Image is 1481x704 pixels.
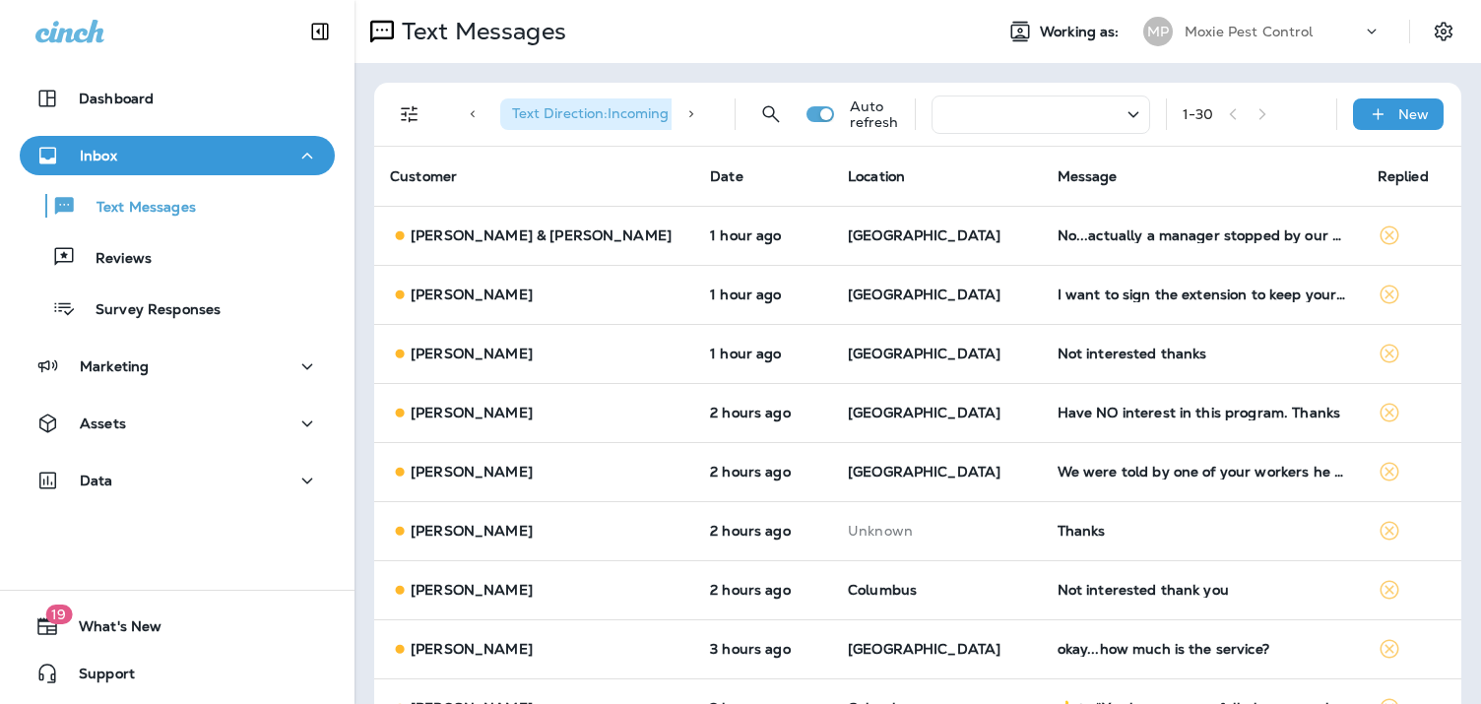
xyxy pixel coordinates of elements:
p: New [1398,106,1429,122]
button: Marketing [20,347,335,386]
button: 19What's New [20,607,335,646]
div: I want to sign the extension to keep your guys, but I am not in the market for a mosquitoes contr... [1058,287,1346,302]
div: Not interested thanks [1058,346,1346,361]
p: [PERSON_NAME] [411,287,533,302]
div: okay...how much is the service? [1058,641,1346,657]
button: Dashboard [20,79,335,118]
p: Moxie Pest Control [1185,24,1314,39]
div: No...actually a manager stopped by our house after our quarterly. I told him the tech did not tre... [1058,227,1346,243]
button: Support [20,654,335,693]
span: Message [1058,167,1118,185]
button: Collapse Sidebar [292,12,348,51]
p: Reviews [76,250,152,269]
span: [GEOGRAPHIC_DATA] [848,463,1000,480]
span: [GEOGRAPHIC_DATA] [848,286,1000,303]
p: [PERSON_NAME] [411,641,533,657]
p: This customer does not have a last location and the phone number they messaged is not assigned to... [848,523,1026,539]
p: Aug 25, 2025 10:55 AM [710,641,816,657]
p: Marketing [80,358,149,374]
p: [PERSON_NAME] [411,464,533,480]
button: Inbox [20,136,335,175]
span: Customer [390,167,457,185]
span: Text Direction : Incoming [512,104,669,122]
button: Data [20,461,335,500]
span: [GEOGRAPHIC_DATA] [848,640,1000,658]
p: Aug 25, 2025 12:22 PM [710,346,816,361]
p: Text Messages [77,199,196,218]
button: Settings [1426,14,1461,49]
p: Aug 25, 2025 01:10 PM [710,227,816,243]
span: [GEOGRAPHIC_DATA] [848,345,1000,362]
p: Text Messages [394,17,566,46]
span: Date [710,167,743,185]
div: We were told by one of your workers he forgot something and would come back. Have not heard a wor... [1058,464,1346,480]
div: Have NO interest in this program. Thanks [1058,405,1346,420]
p: Aug 25, 2025 11:48 AM [710,405,816,420]
p: Inbox [80,148,117,163]
p: Auto refresh [850,98,899,130]
div: Not interested thank you [1058,582,1346,598]
p: Aug 25, 2025 11:47 AM [710,464,816,480]
span: [GEOGRAPHIC_DATA] [848,226,1000,244]
p: [PERSON_NAME] [411,523,533,539]
p: [PERSON_NAME] [411,346,533,361]
div: MP [1143,17,1173,46]
p: [PERSON_NAME] [411,582,533,598]
span: Replied [1378,167,1429,185]
span: Columbus [848,581,917,599]
div: Thanks [1058,523,1346,539]
button: Text Messages [20,185,335,226]
p: Data [80,473,113,488]
button: Filters [390,95,429,134]
button: Search Messages [751,95,791,134]
span: Support [59,666,135,689]
p: [PERSON_NAME] [411,405,533,420]
p: Assets [80,416,126,431]
button: Reviews [20,236,335,278]
p: Dashboard [79,91,154,106]
span: 19 [45,605,72,624]
span: [GEOGRAPHIC_DATA] [848,404,1000,421]
span: Location [848,167,905,185]
p: Aug 25, 2025 11:34 AM [710,523,816,539]
div: 1 - 30 [1183,106,1214,122]
span: Working as: [1040,24,1124,40]
button: Assets [20,404,335,443]
p: Aug 25, 2025 12:36 PM [710,287,816,302]
button: Survey Responses [20,288,335,329]
span: What's New [59,618,161,642]
p: Aug 25, 2025 11:25 AM [710,582,816,598]
p: [PERSON_NAME] & [PERSON_NAME] [411,227,672,243]
p: Survey Responses [76,301,221,320]
div: Text Direction:Incoming [500,98,701,130]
